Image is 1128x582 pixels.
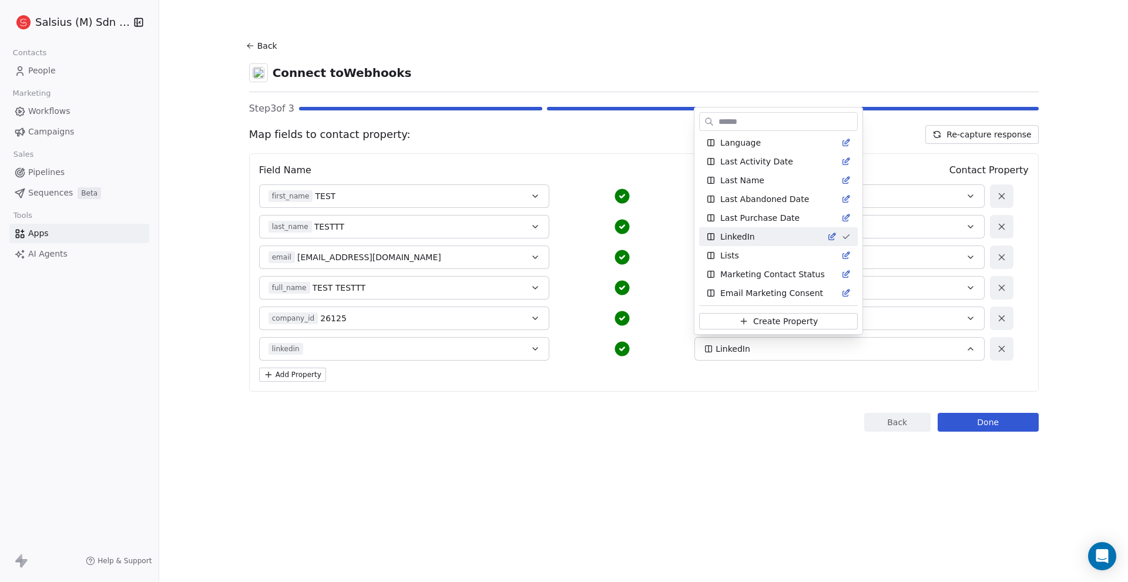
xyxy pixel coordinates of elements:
span: Last Name [720,174,764,186]
button: Create Property [699,313,858,329]
span: Email Marketing Consent [720,287,823,299]
span: Create Property [753,315,818,327]
span: Language [720,137,761,149]
span: Last Abandoned Date [720,193,809,205]
span: Last Activity Date [720,156,793,167]
span: LinkedIn [720,231,755,243]
span: Last Purchase Date [720,212,800,224]
span: Marketing Contact Status [720,268,825,280]
span: Lists [720,250,739,261]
